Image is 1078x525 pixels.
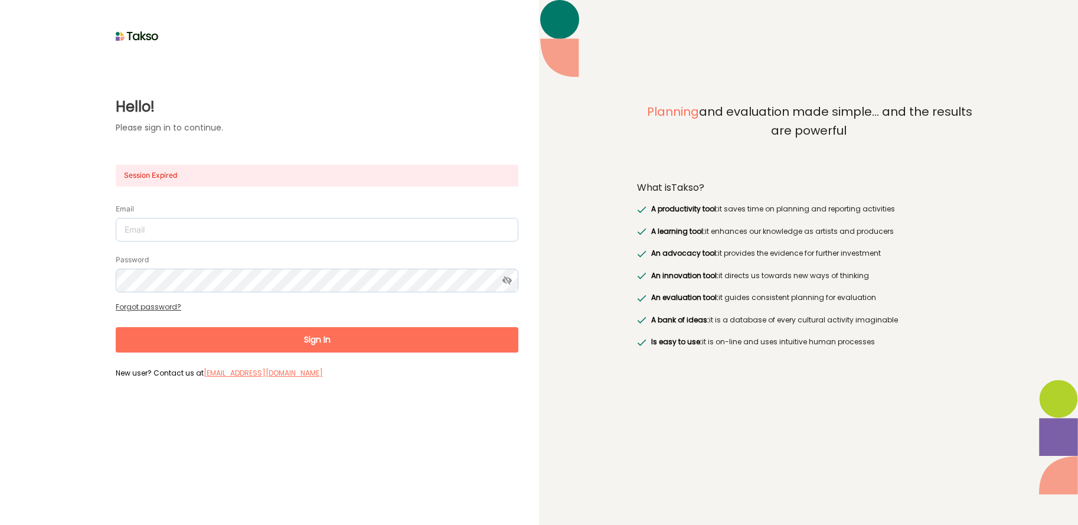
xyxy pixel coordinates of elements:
[637,103,980,167] label: and evaluation made simple... and the results are powerful
[651,270,718,281] span: An innovation tool:
[637,250,646,257] img: greenRight
[637,317,646,324] img: greenRight
[637,339,646,346] img: greenRight
[647,103,699,120] span: Planning
[116,218,518,242] input: Email
[651,226,705,236] span: A learning tool:
[116,96,518,118] label: Hello!
[637,182,704,194] label: What is
[116,255,149,265] label: Password
[116,204,134,214] label: Email
[651,292,718,302] span: An evaluation tool:
[116,327,518,353] button: Sign In
[648,203,894,215] label: it saves time on planning and reporting activities
[637,295,646,302] img: greenRight
[637,206,646,213] img: greenRight
[116,302,181,312] a: Forgot password?
[637,272,646,279] img: greenRight
[648,292,876,304] label: it guides consistent planning for evaluation
[204,368,323,378] a: [EMAIL_ADDRESS][DOMAIN_NAME]
[671,181,704,194] span: Takso?
[648,247,880,259] label: it provides the evidence for further investment
[651,315,709,325] span: A bank of ideas:
[116,367,518,378] label: New user? Contact us at
[124,171,371,180] label: Session Expired
[637,228,646,235] img: greenRight
[648,314,897,326] label: it is a database of every cultural activity imaginable
[651,204,718,214] span: A productivity tool:
[648,270,868,282] label: it directs us towards new ways of thinking
[651,248,718,258] span: An advocacy tool:
[648,226,893,237] label: it enhances our knowledge as artists and producers
[651,337,702,347] span: Is easy to use:
[204,367,323,379] label: [EMAIL_ADDRESS][DOMAIN_NAME]
[116,27,159,45] img: taksoLoginLogo
[116,122,518,134] label: Please sign in to continue.
[648,336,874,348] label: it is on-line and uses intuitive human processes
